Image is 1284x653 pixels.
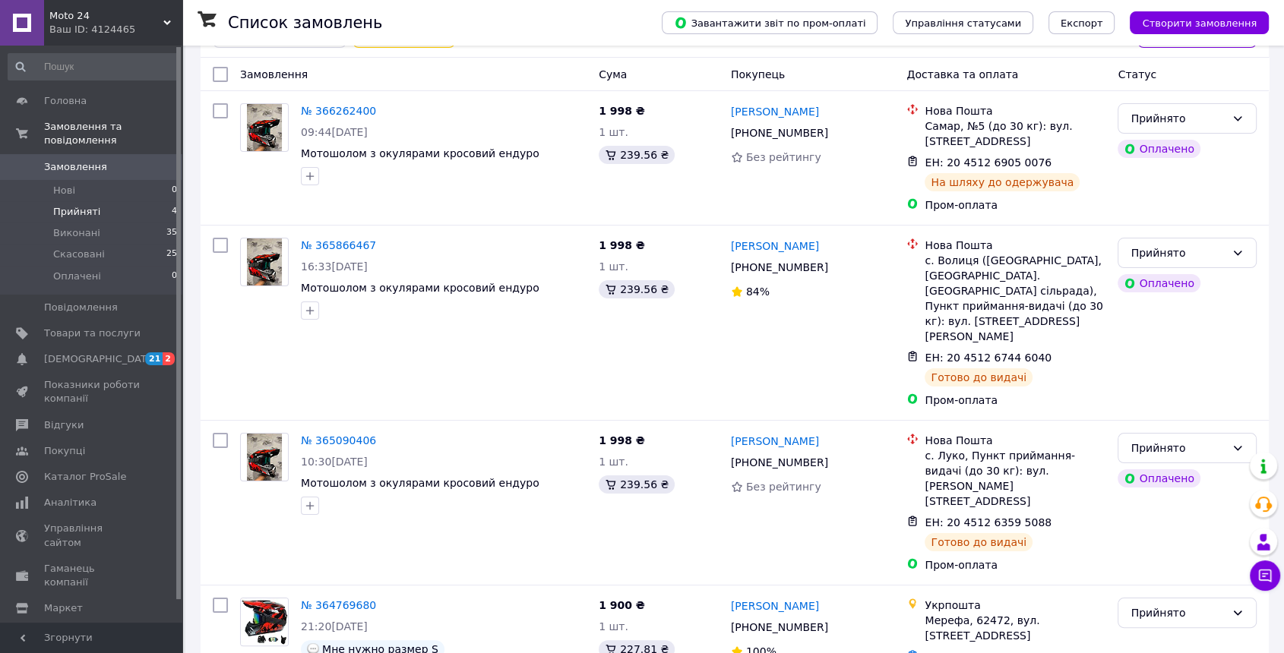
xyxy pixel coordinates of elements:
[905,17,1021,29] span: Управління статусами
[240,433,289,481] a: Фото товару
[53,205,100,219] span: Прийняті
[8,53,179,80] input: Пошук
[925,557,1105,573] div: Пром-оплата
[241,598,288,645] img: Фото товару
[925,598,1105,613] div: Укрпошта
[925,156,1052,169] span: ЕН: 20 4512 6905 0076
[166,226,177,240] span: 35
[906,68,1018,80] span: Доставка та оплата
[166,248,177,261] span: 25
[731,434,819,449] a: [PERSON_NAME]
[53,226,100,240] span: Виконані
[301,260,368,273] span: 16:33[DATE]
[728,452,831,473] div: [PHONE_NUMBER]
[746,285,770,298] span: 84%
[925,393,1105,408] div: Пром-оплата
[44,326,141,340] span: Товари та послуги
[301,599,376,611] a: № 364769680
[599,105,645,117] span: 1 998 ₴
[599,475,675,494] div: 239.56 ₴
[301,434,376,446] a: № 365090406
[44,444,85,458] span: Покупці
[1142,17,1257,29] span: Створити замовлення
[1131,110,1225,127] div: Прийнято
[599,146,675,164] div: 239.56 ₴
[49,9,163,23] span: Moto 24
[247,104,283,151] img: Фото товару
[301,105,376,117] a: № 366262400
[925,352,1052,364] span: ЕН: 20 4512 6744 6040
[228,14,382,32] h1: Список замовлень
[44,522,141,549] span: Управління сайтом
[728,257,831,278] div: [PHONE_NUMBER]
[1118,140,1200,158] div: Оплачено
[1250,560,1280,591] button: Чат з покупцем
[728,617,831,638] div: [PHONE_NUMBER]
[172,270,177,283] span: 0
[731,598,819,614] a: [PERSON_NAME]
[240,598,289,646] a: Фото товару
[240,68,308,80] span: Замовлення
[301,456,368,468] span: 10:30[DATE]
[301,126,368,138] span: 09:44[DATE]
[599,260,628,273] span: 1 шт.
[301,282,539,294] a: Мотошолом з окулярами кросовий ендуро
[1118,469,1200,487] div: Оплачено
[925,253,1105,344] div: с. Волиця ([GEOGRAPHIC_DATA], [GEOGRAPHIC_DATA]. [GEOGRAPHIC_DATA] сільрада), Пункт приймання-вид...
[925,533,1033,551] div: Готово до видачі
[301,147,539,159] a: Мотошолом з окулярами кросовий ендуро
[44,120,182,147] span: Замовлення та повідомлення
[53,270,101,283] span: Оплачені
[925,238,1105,253] div: Нова Пошта
[662,11,878,34] button: Завантажити звіт по пром-оплаті
[599,68,627,80] span: Cума
[1115,16,1269,28] a: Створити замовлення
[44,418,84,432] span: Відгуки
[240,103,289,152] a: Фото товару
[893,11,1033,34] button: Управління статусами
[44,301,118,314] span: Повідомлення
[44,378,141,405] span: Показники роботи компанії
[599,280,675,298] div: 239.56 ₴
[599,434,645,446] span: 1 998 ₴
[599,126,628,138] span: 1 шт.
[746,151,821,163] span: Без рейтингу
[44,470,126,484] span: Каталог ProSale
[925,613,1105,643] div: Мерефа, 62472, вул. [STREET_ADDRESS]
[240,238,289,286] a: Фото товару
[599,456,628,468] span: 1 шт.
[599,620,628,632] span: 1 шт.
[731,238,819,254] a: [PERSON_NAME]
[301,477,539,489] a: Мотошолом з окулярами кросовий ендуро
[1061,17,1103,29] span: Експорт
[746,481,821,493] span: Без рейтингу
[145,352,163,365] span: 21
[301,620,368,632] span: 21:20[DATE]
[925,173,1080,191] div: На шляху до одержувача
[172,184,177,197] span: 0
[44,562,141,589] span: Гаманець компанії
[925,103,1105,118] div: Нова Пошта
[44,94,87,108] span: Головна
[925,516,1052,528] span: ЕН: 20 4512 6359 5088
[1118,274,1200,292] div: Оплачено
[925,433,1105,448] div: Нова Пошта
[1131,244,1225,261] div: Прийнято
[599,599,645,611] span: 1 900 ₴
[247,434,283,481] img: Фото товару
[925,197,1105,213] div: Пром-оплата
[1118,68,1156,80] span: Статус
[674,16,865,30] span: Завантажити звіт по пром-оплаті
[301,239,376,251] a: № 365866467
[172,205,177,219] span: 4
[599,239,645,251] span: 1 998 ₴
[44,496,96,509] span: Аналітика
[1131,440,1225,456] div: Прийнято
[925,368,1033,386] div: Готово до видачі
[49,23,182,36] div: Ваш ID: 4124465
[1131,604,1225,621] div: Прийнято
[247,238,283,285] img: Фото товару
[163,352,175,365] span: 2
